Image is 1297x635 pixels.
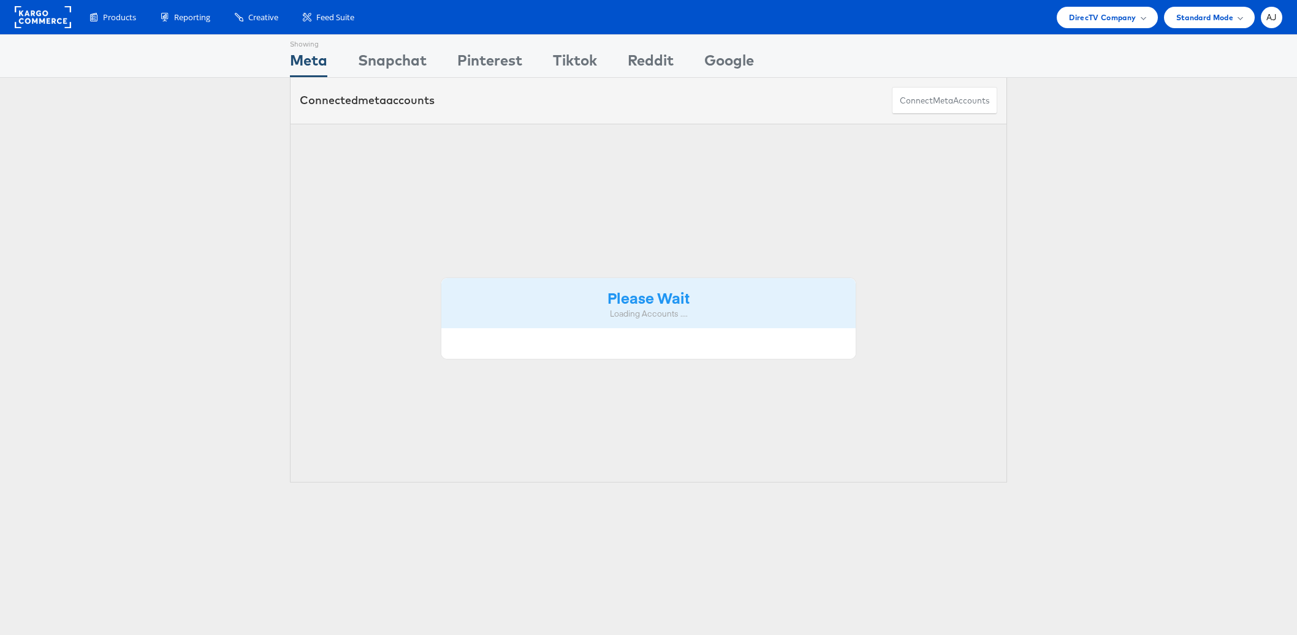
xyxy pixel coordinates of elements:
[457,50,522,77] div: Pinterest
[1069,11,1136,24] span: DirecTV Company
[607,287,690,307] strong: Please Wait
[316,12,354,23] span: Feed Suite
[892,87,997,115] button: ConnectmetaAccounts
[1266,13,1277,21] span: AJ
[704,50,754,77] div: Google
[553,50,597,77] div: Tiktok
[300,92,435,108] div: Connected accounts
[358,93,386,107] span: meta
[628,50,674,77] div: Reddit
[358,50,427,77] div: Snapchat
[248,12,278,23] span: Creative
[451,308,846,320] div: Loading Accounts ....
[174,12,210,23] span: Reporting
[1176,11,1233,24] span: Standard Mode
[103,12,136,23] span: Products
[933,95,953,107] span: meta
[290,35,327,50] div: Showing
[290,50,327,77] div: Meta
